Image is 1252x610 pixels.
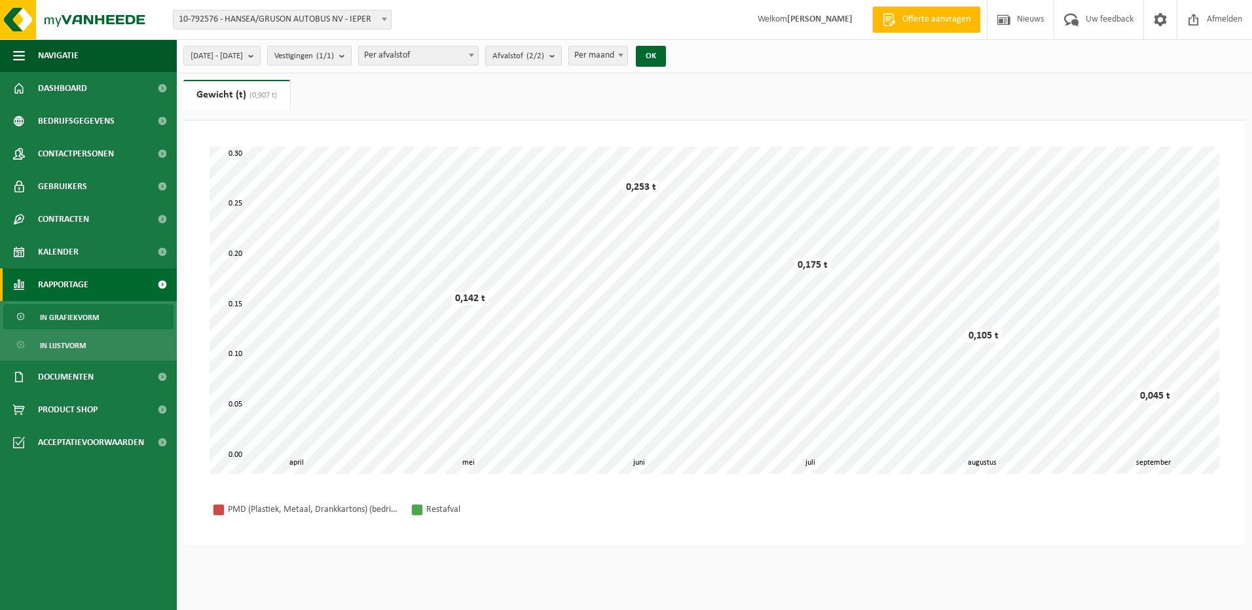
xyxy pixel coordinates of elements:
[358,46,479,65] span: Per afvalstof
[569,46,627,65] span: Per maand
[787,14,853,24] strong: [PERSON_NAME]
[316,52,334,60] count: (1/1)
[1137,389,1173,403] div: 0,045 t
[636,46,666,67] button: OK
[623,181,659,194] div: 0,253 t
[452,292,488,305] div: 0,142 t
[38,268,88,301] span: Rapportage
[38,393,98,426] span: Product Shop
[267,46,352,65] button: Vestigingen(1/1)
[38,170,87,203] span: Gebruikers
[899,13,974,26] span: Offerte aanvragen
[526,52,544,60] count: (2/2)
[38,203,89,236] span: Contracten
[872,7,980,33] a: Offerte aanvragen
[38,426,144,459] span: Acceptatievoorwaarden
[568,46,628,65] span: Per maand
[38,361,94,393] span: Documenten
[40,333,86,358] span: In lijstvorm
[426,501,597,518] div: Restafval
[228,501,398,518] div: PMD (Plastiek, Metaal, Drankkartons) (bedrijven)
[38,236,79,268] span: Kalender
[492,46,544,66] span: Afvalstof
[38,137,114,170] span: Contactpersonen
[38,72,87,105] span: Dashboard
[40,305,99,330] span: In grafiekvorm
[274,46,334,66] span: Vestigingen
[183,80,290,110] a: Gewicht (t)
[280,247,317,260] div: 0,187 t
[485,46,562,65] button: Afvalstof(2/2)
[173,10,392,29] span: 10-792576 - HANSEA/GRUSON AUTOBUS NV - IEPER
[3,332,174,357] a: In lijstvorm
[794,259,831,272] div: 0,175 t
[38,39,79,72] span: Navigatie
[246,92,277,99] span: (0,907 t)
[191,46,243,66] span: [DATE] - [DATE]
[359,46,478,65] span: Per afvalstof
[965,329,1002,342] div: 0,105 t
[174,10,391,29] span: 10-792576 - HANSEA/GRUSON AUTOBUS NV - IEPER
[38,105,115,137] span: Bedrijfsgegevens
[3,304,174,329] a: In grafiekvorm
[183,46,261,65] button: [DATE] - [DATE]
